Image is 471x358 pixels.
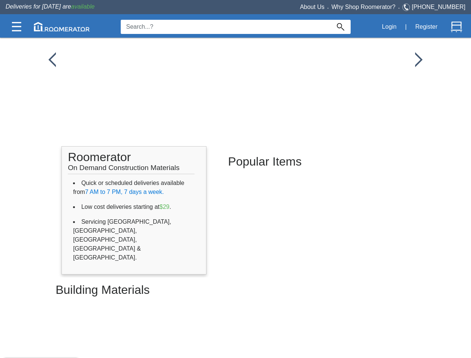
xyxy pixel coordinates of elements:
li: Quick or scheduled deliveries available from [73,176,195,200]
h2: Building Materials [56,277,415,302]
button: Register [411,19,442,35]
div: | [401,19,411,35]
img: roomerator-logo.svg [34,22,90,31]
img: Categories.svg [12,22,21,31]
span: • [325,6,332,10]
span: On Demand Construction Materials [68,160,180,172]
img: Telephone.svg [402,3,412,12]
span: Deliveries for [DATE] are [6,3,95,10]
img: Search_Icon.svg [337,23,344,31]
button: Login [378,19,401,35]
img: Cart.svg [451,21,462,32]
span: • [395,6,402,10]
h1: Roomerator [68,147,195,174]
span: available [71,3,95,10]
img: /app/images/Buttons/favicon.jpg [48,52,56,67]
a: Why Shop Roomerator? [332,4,396,10]
li: Servicing [GEOGRAPHIC_DATA], [GEOGRAPHIC_DATA], [GEOGRAPHIC_DATA], [GEOGRAPHIC_DATA] & [GEOGRAPHI... [73,214,195,265]
span: $29 [159,204,170,210]
a: About Us [300,4,325,10]
span: 7 AM to 7 PM, 7 days a week. [85,189,164,195]
img: /app/images/Buttons/favicon.jpg [415,52,423,67]
li: Low cost deliveries starting at . [73,200,195,214]
h2: Popular Items [228,149,388,174]
input: Search...? [121,20,331,34]
a: [PHONE_NUMBER] [412,4,465,10]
